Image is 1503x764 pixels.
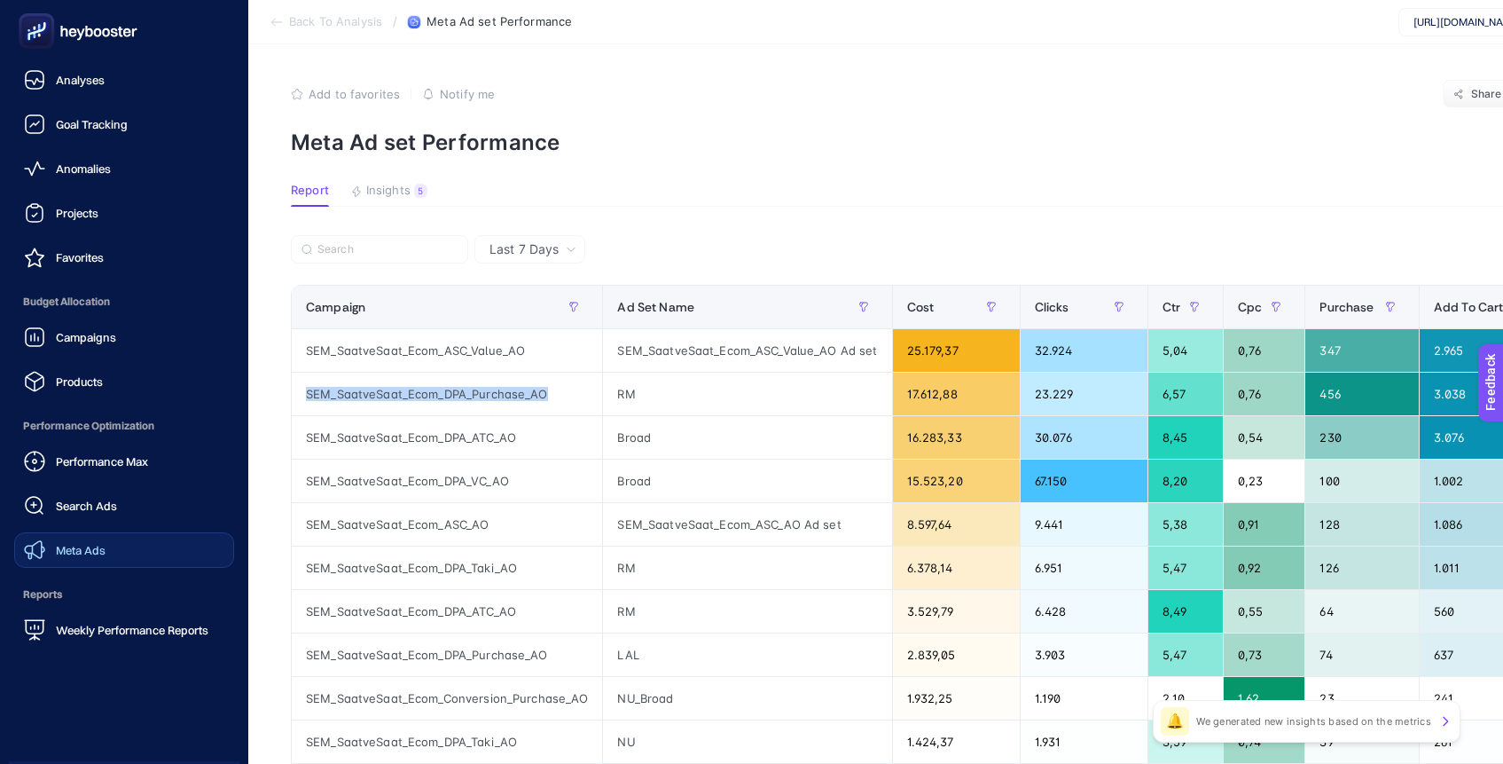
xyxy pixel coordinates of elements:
div: 0,55 [1224,590,1304,633]
div: 3.903 [1021,634,1147,676]
div: 0,54 [1224,416,1304,459]
div: 9.441 [1021,503,1147,546]
div: 6.951 [1021,547,1147,589]
div: RM [603,590,891,633]
div: SEM_SaatveSaat_Ecom_ASC_AO Ad set [603,503,891,546]
div: SEM_SaatveSaat_Ecom_DPA_ATC_AO [292,590,602,633]
div: 3.529,79 [893,590,1020,633]
div: 1.190 [1021,677,1147,720]
div: 1,62 [1224,677,1304,720]
div: 100 [1305,460,1418,502]
div: SEM_SaatveSaat_Ecom_ASC_AO [292,503,602,546]
div: 230 [1305,416,1418,459]
button: Notify me [422,87,495,101]
span: Performance Max [56,454,148,469]
div: 0,23 [1224,460,1304,502]
div: 30.076 [1021,416,1147,459]
span: Meta Ads [56,543,106,557]
span: Projects [56,206,98,220]
div: 6,57 [1148,373,1223,415]
div: 3,59 [1148,721,1223,763]
a: Projects [14,195,234,231]
span: Ad Set Name [617,300,694,314]
a: Favorites [14,240,234,275]
span: Notify me [440,87,495,101]
span: Feedback [11,5,67,20]
a: Analyses [14,62,234,98]
div: 5,47 [1148,634,1223,676]
div: 1.932,25 [893,677,1020,720]
div: 0,92 [1224,547,1304,589]
span: Clicks [1035,300,1069,314]
span: Campaigns [56,330,116,344]
a: Goal Tracking [14,106,234,142]
span: Insights [366,184,411,198]
div: 16.283,33 [893,416,1020,459]
span: Weekly Performance Reports [56,623,208,637]
a: Search Ads [14,488,234,524]
span: Performance Optimization [14,408,234,444]
div: SEM_SaatveSaat_Ecom_DPA_ATC_AO [292,416,602,459]
span: Reports [14,577,234,612]
div: 6.428 [1021,590,1147,633]
div: SEM_SaatveSaat_Ecom_ASC_Value_AO [292,329,602,372]
div: 5 [414,184,427,198]
span: Add to favorites [309,87,400,101]
span: Products [56,374,103,389]
div: 5,47 [1148,547,1223,589]
div: Broad [603,416,891,459]
div: 74 [1305,634,1418,676]
div: 0,76 [1224,329,1304,372]
span: / [393,14,397,28]
div: 128 [1305,503,1418,546]
div: 64 [1305,590,1418,633]
span: Report [291,184,329,198]
div: SEM_SaatveSaat_Ecom_DPA_Taki_AO [292,721,602,763]
div: 0,91 [1224,503,1304,546]
div: 5,04 [1148,329,1223,372]
div: 67.150 [1021,460,1147,502]
div: 126 [1305,547,1418,589]
a: Meta Ads [14,532,234,568]
p: We generated new insights based on the metrics [1196,714,1431,729]
div: 2,10 [1148,677,1223,720]
div: 25.179,37 [893,329,1020,372]
span: Share [1471,87,1502,101]
span: Campaign [306,300,365,314]
div: 8,45 [1148,416,1223,459]
div: 0,76 [1224,373,1304,415]
div: 456 [1305,373,1418,415]
div: 🔔 [1161,707,1189,736]
span: Purchase [1319,300,1374,314]
span: Ctr [1162,300,1180,314]
span: Back To Analysis [289,15,382,29]
div: Broad [603,460,891,502]
span: Goal Tracking [56,117,128,131]
div: 17.612,88 [893,373,1020,415]
button: Add to favorites [291,87,400,101]
div: 1.931 [1021,721,1147,763]
div: 8,49 [1148,590,1223,633]
div: 5,38 [1148,503,1223,546]
div: 347 [1305,329,1418,372]
div: 6.378,14 [893,547,1020,589]
div: 15.523,20 [893,460,1020,502]
div: 8.597,64 [893,503,1020,546]
a: Products [14,364,234,399]
span: Meta Ad set Performance [427,15,572,29]
div: SEM_SaatveSaat_Ecom_DPA_Taki_AO [292,547,602,589]
a: Campaigns [14,319,234,355]
div: NU [603,721,891,763]
div: SEM_SaatveSaat_Ecom_ASC_Value_AO Ad set [603,329,891,372]
div: 0,73 [1224,634,1304,676]
span: Budget Allocation [14,284,234,319]
a: Anomalies [14,151,234,186]
span: Favorites [56,250,104,264]
div: 23 [1305,677,1418,720]
span: Analyses [56,73,105,87]
div: SEM_SaatveSaat_Ecom_DPA_Purchase_AO [292,634,602,676]
span: Cpc [1238,300,1262,314]
div: SEM_SaatveSaat_Ecom_DPA_VC_AO [292,460,602,502]
a: Weekly Performance Reports [14,612,234,648]
div: RM [603,373,891,415]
